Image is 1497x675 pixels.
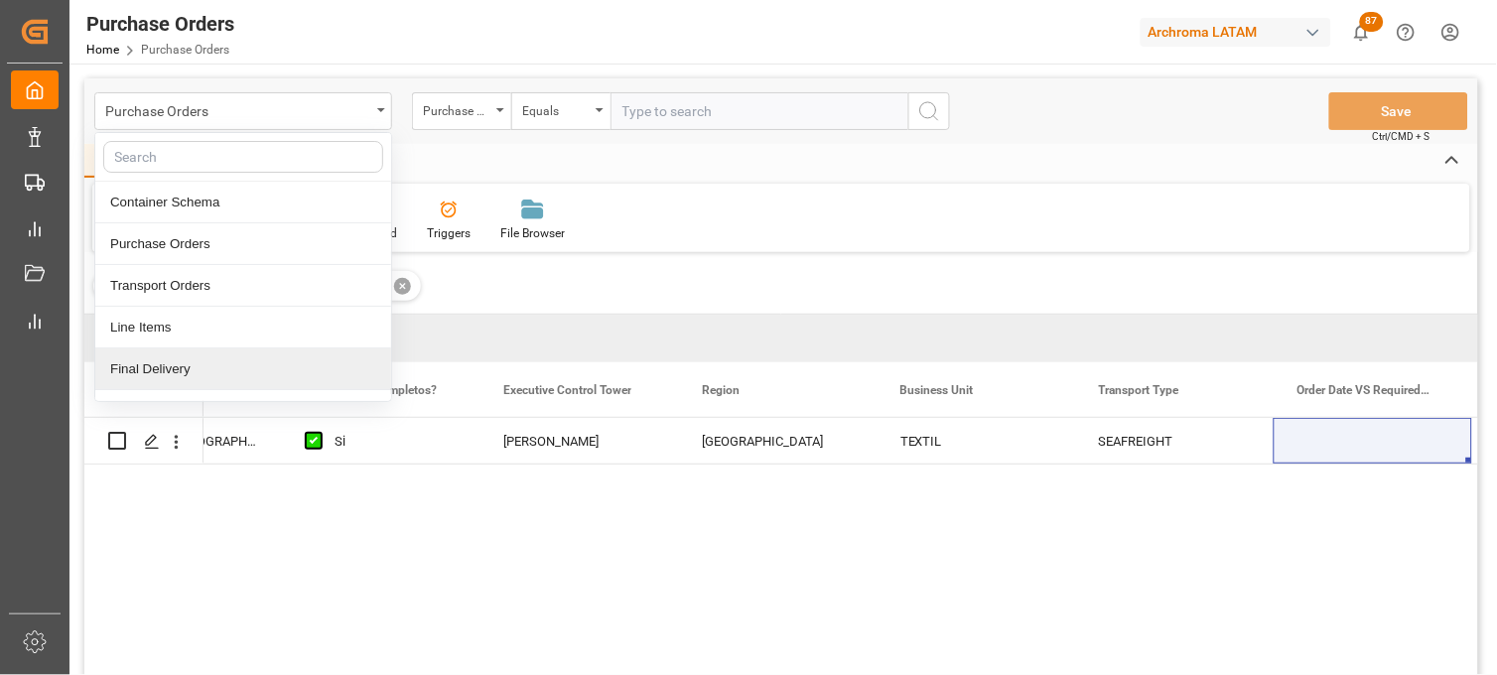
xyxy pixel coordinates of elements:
div: ✕ [394,278,411,295]
div: File Browser [500,224,565,242]
button: close menu [94,92,392,130]
span: Region [702,383,740,397]
button: open menu [511,92,611,130]
button: Help Center [1384,10,1429,55]
div: Purchase Orders [86,9,234,39]
button: search button [908,92,950,130]
div: Archroma LATAM [1141,18,1331,47]
div: Purchase Orders [105,97,370,122]
button: Archroma LATAM [1141,13,1339,51]
div: TEXTIL [877,418,1075,464]
div: Triggers [427,224,471,242]
span: Order Date VS Required Date [1297,383,1430,397]
button: show 87 new notifications [1339,10,1384,55]
span: Ctrl/CMD + S [1373,129,1430,144]
div: Purchase Orders [95,223,391,265]
span: Business Unit [900,383,974,397]
div: [PERSON_NAME] [503,419,654,465]
div: Press SPACE to select this row. [84,418,204,465]
button: Save [1329,92,1468,130]
button: open menu [412,92,511,130]
span: Transport Type [1099,383,1179,397]
div: Transport Orders [95,265,391,307]
div: Container Schema [95,182,391,223]
span: Executive Control Tower [503,383,631,397]
div: SEAFREIGHT [1099,419,1250,465]
input: Search [103,141,383,173]
div: Additionals [95,390,391,432]
div: [GEOGRAPHIC_DATA] [702,419,853,465]
div: Si [335,419,456,465]
a: Home [86,43,119,57]
div: Home [84,144,152,178]
div: Line Items [95,307,391,348]
input: Type to search [611,92,908,130]
div: Equals [522,97,590,120]
div: Final Delivery [95,348,391,390]
div: Purchase Order Number [423,97,490,120]
span: 87 [1360,12,1384,32]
